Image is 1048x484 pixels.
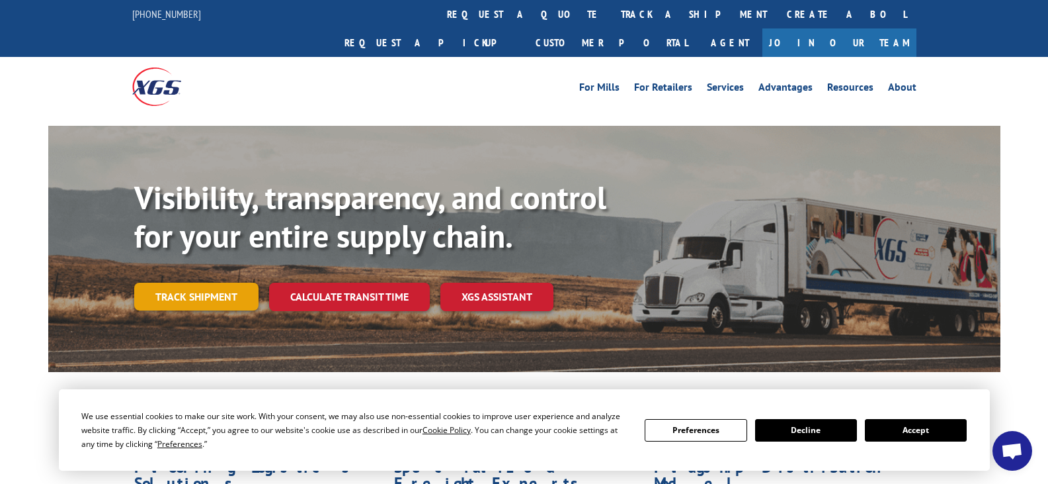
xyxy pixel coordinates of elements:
a: For Mills [579,82,620,97]
span: Cookie Policy [423,424,471,436]
button: Accept [865,419,967,442]
span: Preferences [157,438,202,450]
button: Decline [755,419,857,442]
a: Advantages [758,82,813,97]
a: Calculate transit time [269,283,430,311]
a: Request a pickup [335,28,526,57]
a: For Retailers [634,82,692,97]
div: Cookie Consent Prompt [59,389,990,471]
a: XGS ASSISTANT [440,283,553,311]
a: Open chat [992,431,1032,471]
div: We use essential cookies to make our site work. With your consent, we may also use non-essential ... [81,409,629,451]
a: Join Our Team [762,28,916,57]
b: Visibility, transparency, and control for your entire supply chain. [134,177,606,256]
a: About [888,82,916,97]
a: Agent [698,28,762,57]
a: Track shipment [134,283,259,311]
a: Services [707,82,744,97]
a: Customer Portal [526,28,698,57]
a: Resources [827,82,873,97]
a: [PHONE_NUMBER] [132,7,201,21]
button: Preferences [645,419,746,442]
